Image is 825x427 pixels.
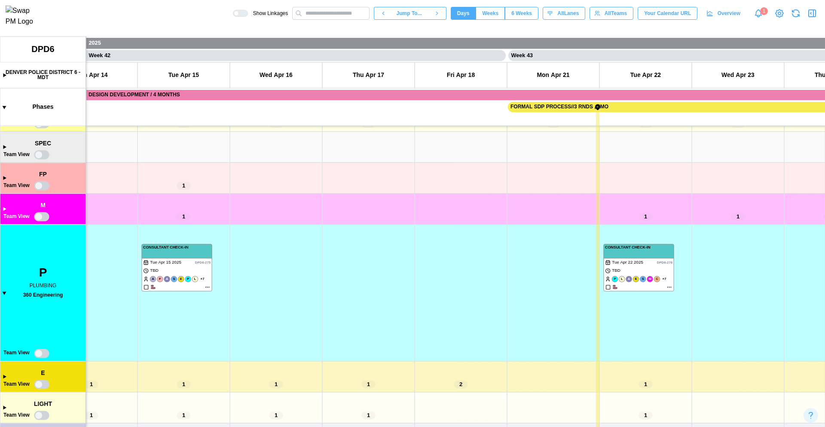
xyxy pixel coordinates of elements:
[638,7,697,20] button: Your Calendar URL
[392,7,428,20] button: Jump To...
[751,6,766,21] a: Notifications
[788,6,804,22] button: Refresh Grid
[605,7,627,19] span: All Teams
[773,7,785,19] a: View Project
[397,7,422,19] span: Jump To...
[718,7,740,19] span: Overview
[451,7,476,20] button: Days
[760,7,768,15] div: 1
[806,7,818,19] button: Open Drawer
[505,7,538,20] button: 6 Weeks
[6,6,40,27] img: Swap PM Logo
[557,7,579,19] span: All Lanes
[590,7,633,20] button: AllTeams
[543,7,585,20] button: AllLanes
[702,7,747,20] a: Overview
[482,7,498,19] span: Weeks
[511,7,532,19] span: 6 Weeks
[644,7,691,19] span: Your Calendar URL
[248,10,288,17] span: Show Linkages
[476,7,505,20] button: Weeks
[457,7,470,19] span: Days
